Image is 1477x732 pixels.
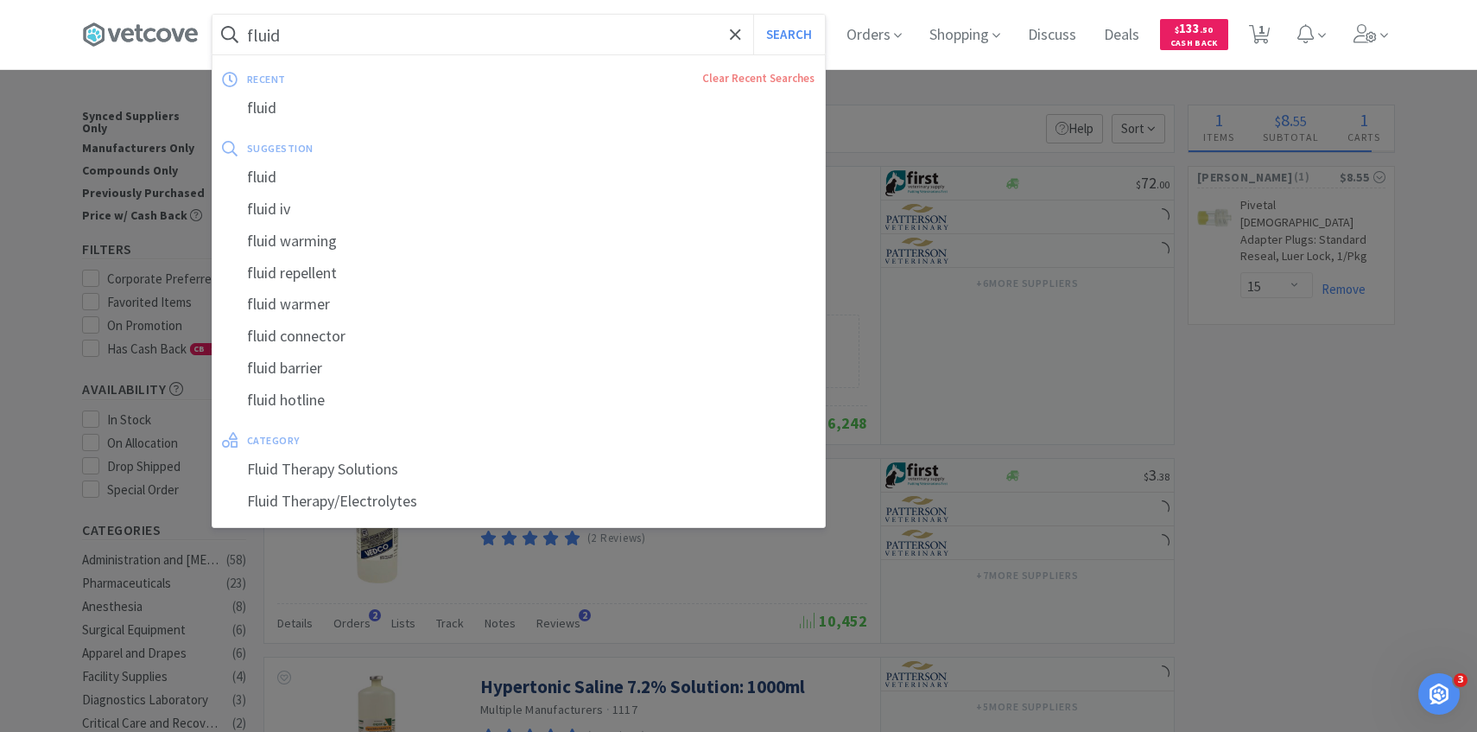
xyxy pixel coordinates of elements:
[212,194,825,226] div: fluid iv
[1200,24,1213,35] span: . 50
[212,486,825,518] div: Fluid Therapy/Electrolytes
[247,66,494,92] div: recent
[212,454,825,486] div: Fluid Therapy Solutions
[1242,29,1277,45] a: 1
[212,226,825,258] div: fluid warming
[1160,11,1228,58] a: $133.50Cash Back
[212,258,825,290] div: fluid repellent
[702,71,815,86] a: Clear Recent Searches
[1175,20,1213,36] span: 133
[212,353,825,385] div: fluid barrier
[212,321,825,353] div: fluid connector
[212,289,825,321] div: fluid warmer
[1418,673,1460,715] iframe: Intercom live chat
[1454,673,1467,687] span: 3
[1021,28,1083,43] a: Discuss
[247,135,564,162] div: suggestion
[247,427,557,454] div: category
[212,385,825,417] div: fluid hotline
[1175,24,1179,35] span: $
[1097,28,1146,43] a: Deals
[212,162,825,194] div: fluid
[212,15,825,54] input: Search by item, sku, manufacturer, ingredient, size...
[1170,39,1218,50] span: Cash Back
[212,92,825,124] div: fluid
[753,15,825,54] button: Search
